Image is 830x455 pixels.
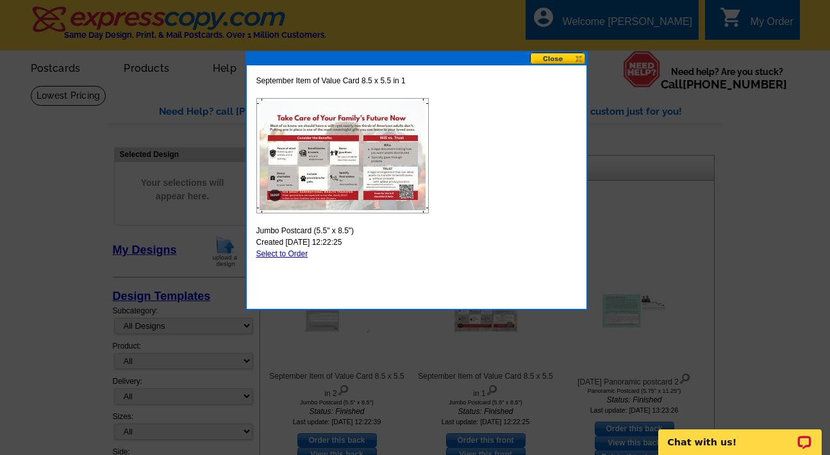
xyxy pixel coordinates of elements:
span: Jumbo Postcard (5.5" x 8.5") [256,225,354,236]
iframe: LiveChat chat widget [650,415,830,455]
a: Select to Order [256,249,308,258]
img: large-thumb.jpg [256,98,429,213]
span: Created [DATE] 12:22:25 [256,236,342,248]
span: September Item of Value Card 8.5 x 5.5 in 1 [256,75,406,87]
